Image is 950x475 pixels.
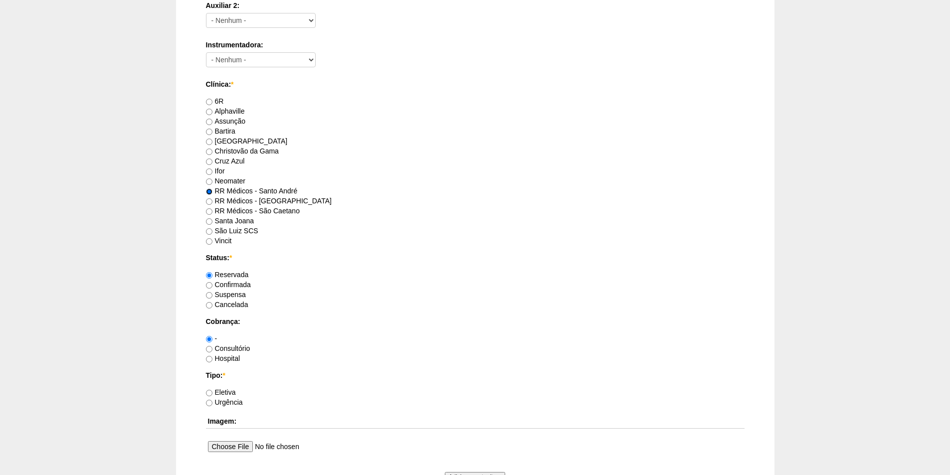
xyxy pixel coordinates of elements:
label: Instrumentadora: [206,40,745,50]
label: [GEOGRAPHIC_DATA] [206,137,288,145]
label: Tipo: [206,370,745,380]
span: Este campo é obrigatório. [231,80,233,88]
span: Este campo é obrigatório. [229,254,232,262]
label: RR Médicos - Santo André [206,187,298,195]
input: RR Médicos - Santo André [206,188,212,195]
input: Ifor [206,168,212,175]
input: Consultório [206,346,212,352]
label: Confirmada [206,281,251,289]
input: Vincit [206,238,212,245]
input: São Luiz SCS [206,228,212,235]
input: - [206,336,212,342]
input: Eletiva [206,390,212,396]
input: Confirmada [206,282,212,289]
label: Santa Joana [206,217,254,225]
input: 6R [206,99,212,105]
label: Hospital [206,354,240,362]
label: Clínica: [206,79,745,89]
label: Bartira [206,127,235,135]
label: Urgência [206,398,243,406]
input: Assunção [206,119,212,125]
label: Eletiva [206,388,236,396]
label: Suspensa [206,291,246,299]
label: Neomater [206,177,245,185]
label: Reservada [206,271,249,279]
label: RR Médicos - São Caetano [206,207,300,215]
input: [GEOGRAPHIC_DATA] [206,139,212,145]
input: Hospital [206,356,212,362]
span: Este campo é obrigatório. [222,371,225,379]
input: Suspensa [206,292,212,299]
label: Consultório [206,344,250,352]
input: Christovão da Gama [206,149,212,155]
label: Alphaville [206,107,245,115]
input: Neomater [206,178,212,185]
label: São Luiz SCS [206,227,258,235]
label: - [206,334,217,342]
label: Vincit [206,237,232,245]
label: Christovão da Gama [206,147,279,155]
input: Alphaville [206,109,212,115]
label: Auxiliar 2: [206,0,745,10]
th: Imagem: [206,414,745,429]
label: Cobrança: [206,317,745,326]
label: 6R [206,97,224,105]
input: Bartira [206,129,212,135]
input: Cruz Azul [206,158,212,165]
input: Cancelada [206,302,212,309]
label: RR Médicos - [GEOGRAPHIC_DATA] [206,197,332,205]
input: Santa Joana [206,218,212,225]
label: Ifor [206,167,225,175]
input: Reservada [206,272,212,279]
input: RR Médicos - São Caetano [206,208,212,215]
input: RR Médicos - [GEOGRAPHIC_DATA] [206,198,212,205]
label: Assunção [206,117,245,125]
label: Cancelada [206,301,248,309]
input: Urgência [206,400,212,406]
label: Cruz Azul [206,157,245,165]
label: Status: [206,253,745,263]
